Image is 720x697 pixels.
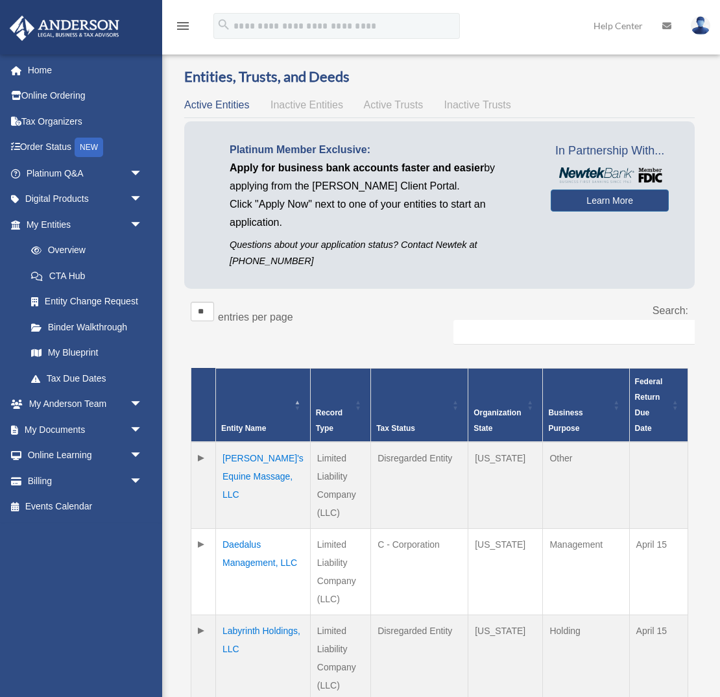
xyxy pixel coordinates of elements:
[18,238,149,263] a: Overview
[18,289,156,315] a: Entity Change Request
[691,16,710,35] img: User Pic
[130,186,156,213] span: arrow_drop_down
[444,99,511,110] span: Inactive Trusts
[230,141,531,159] p: Platinum Member Exclusive:
[468,528,543,615] td: [US_STATE]
[629,528,688,615] td: April 15
[18,263,156,289] a: CTA Hub
[371,442,468,529] td: Disregarded Entity
[175,18,191,34] i: menu
[310,528,370,615] td: Limited Liability Company (LLC)
[371,368,468,442] th: Tax Status: Activate to sort
[130,212,156,238] span: arrow_drop_down
[376,424,415,433] span: Tax Status
[230,159,531,195] p: by applying from the [PERSON_NAME] Client Portal.
[551,141,669,162] span: In Partnership With...
[9,391,162,417] a: My Anderson Teamarrow_drop_down
[130,391,156,418] span: arrow_drop_down
[217,18,231,32] i: search
[230,162,484,173] span: Apply for business bank accounts faster and easier
[9,186,162,212] a: Digital Productsarrow_drop_down
[9,108,162,134] a: Tax Organizers
[468,442,543,529] td: [US_STATE]
[230,237,531,269] p: Questions about your application status? Contact Newtek at [PHONE_NUMBER]
[557,167,662,183] img: NewtekBankLogoSM.png
[9,212,156,238] a: My Entitiesarrow_drop_down
[18,340,156,366] a: My Blueprint
[130,417,156,443] span: arrow_drop_down
[9,134,162,161] a: Order StatusNEW
[221,424,266,433] span: Entity Name
[6,16,123,41] img: Anderson Advisors Platinum Portal
[184,99,249,110] span: Active Entities
[543,528,629,615] td: Management
[9,57,162,83] a: Home
[270,99,343,110] span: Inactive Entities
[551,190,669,212] a: Learn More
[474,408,521,433] span: Organization State
[230,195,531,232] p: Click "Apply Now" next to one of your entities to start an application.
[75,138,103,157] div: NEW
[9,160,162,186] a: Platinum Q&Aarrow_drop_down
[635,377,663,433] span: Federal Return Due Date
[9,468,162,494] a: Billingarrow_drop_down
[543,368,629,442] th: Business Purpose: Activate to sort
[9,417,162,443] a: My Documentsarrow_drop_down
[653,305,688,316] label: Search:
[130,443,156,469] span: arrow_drop_down
[364,99,424,110] span: Active Trusts
[316,408,342,433] span: Record Type
[9,83,162,109] a: Online Ordering
[543,442,629,529] td: Other
[218,312,293,323] label: entries per page
[216,442,311,529] td: [PERSON_NAME]'s Equine Massage, LLC
[18,314,156,340] a: Binder Walkthrough
[9,494,162,520] a: Events Calendar
[310,442,370,529] td: Limited Liability Company (LLC)
[216,368,311,442] th: Entity Name: Activate to invert sorting
[18,365,156,391] a: Tax Due Dates
[184,67,695,87] h3: Entities, Trusts, and Deeds
[310,368,370,442] th: Record Type: Activate to sort
[216,528,311,615] td: Daedalus Management, LLC
[548,408,582,433] span: Business Purpose
[9,443,162,469] a: Online Learningarrow_drop_down
[629,368,688,442] th: Federal Return Due Date: Activate to sort
[371,528,468,615] td: C - Corporation
[130,468,156,495] span: arrow_drop_down
[130,160,156,187] span: arrow_drop_down
[175,23,191,34] a: menu
[468,368,543,442] th: Organization State: Activate to sort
